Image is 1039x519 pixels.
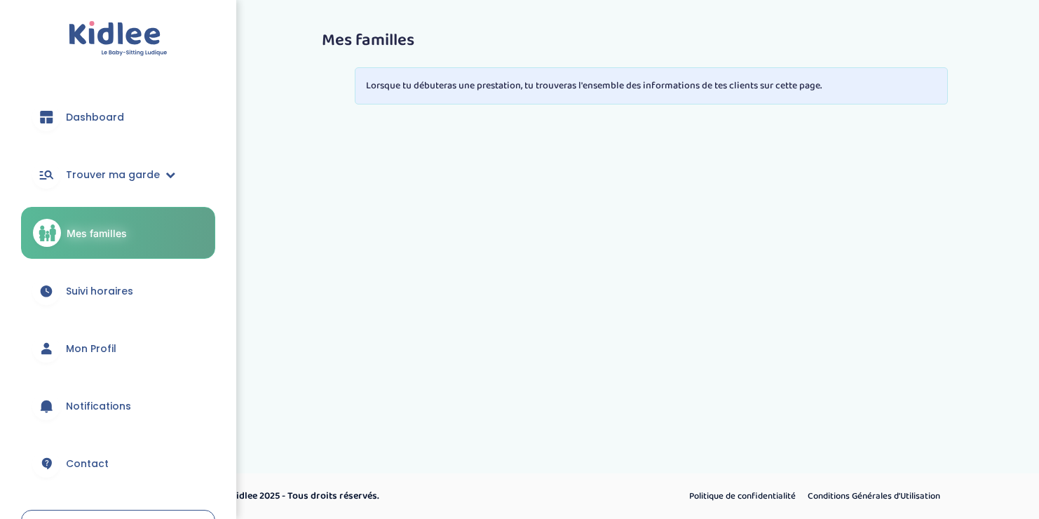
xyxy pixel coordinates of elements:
[21,149,215,200] a: Trouver ma garde
[66,284,133,299] span: Suivi horaires
[21,381,215,431] a: Notifications
[66,399,131,414] span: Notifications
[66,342,116,356] span: Mon Profil
[222,489,579,504] p: © Kidlee 2025 - Tous droits réservés.
[67,226,127,241] span: Mes familles
[66,457,109,471] span: Contact
[21,92,215,142] a: Dashboard
[21,323,215,374] a: Mon Profil
[684,487,801,506] a: Politique de confidentialité
[66,168,160,182] span: Trouver ma garde
[366,79,937,93] p: Lorsque tu débuteras une prestation, tu trouveras l'ensemble des informations de tes clients sur ...
[69,21,168,57] img: logo.svg
[322,32,981,50] h3: Mes familles
[21,207,215,259] a: Mes familles
[803,487,945,506] a: Conditions Générales d’Utilisation
[66,110,124,125] span: Dashboard
[21,438,215,489] a: Contact
[21,266,215,316] a: Suivi horaires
